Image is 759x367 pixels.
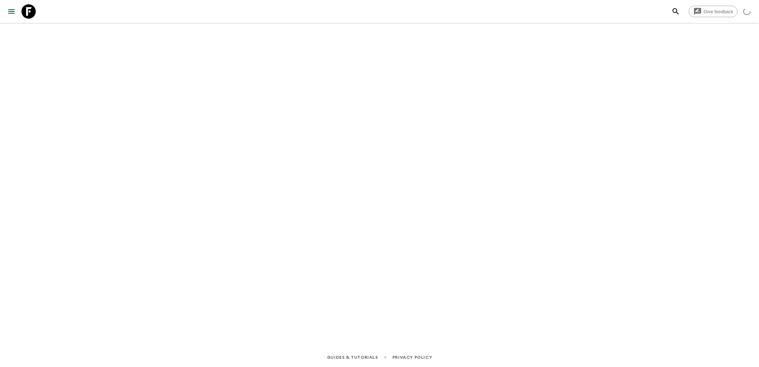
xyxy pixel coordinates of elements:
[700,9,737,14] span: Give feedback
[327,353,378,361] a: Guides & Tutorials
[669,4,683,19] button: search adventures
[689,6,738,17] a: Give feedback
[392,353,432,361] a: Privacy Policy
[4,4,19,19] button: menu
